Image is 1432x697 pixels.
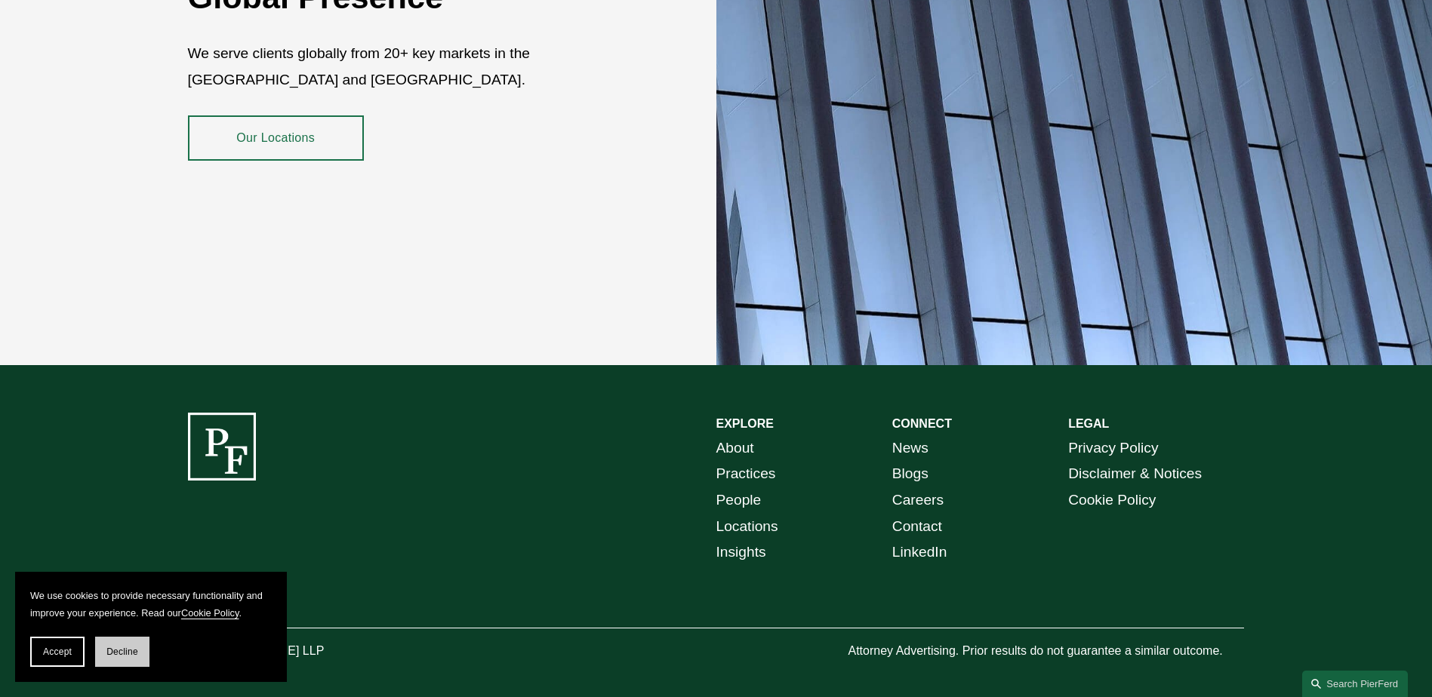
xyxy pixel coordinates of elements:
p: © [PERSON_NAME] LLP [188,640,408,662]
p: Attorney Advertising. Prior results do not guarantee a similar outcome. [848,640,1244,662]
a: Blogs [892,461,928,487]
a: Contact [892,514,942,540]
a: News [892,435,928,462]
p: We use cookies to provide necessary functionality and improve your experience. Read our . [30,587,272,622]
button: Accept [30,637,85,667]
section: Cookie banner [15,572,287,682]
a: Careers [892,487,944,514]
a: People [716,487,762,514]
strong: CONNECT [892,417,952,430]
a: Our Locations [188,115,364,161]
a: Cookie Policy [1068,487,1156,514]
button: Decline [95,637,149,667]
p: We serve clients globally from 20+ key markets in the [GEOGRAPHIC_DATA] and [GEOGRAPHIC_DATA]. [188,41,628,93]
a: About [716,435,754,462]
span: Decline [106,646,138,657]
a: Disclaimer & Notices [1068,461,1202,487]
a: Insights [716,539,766,566]
strong: LEGAL [1068,417,1109,430]
a: Privacy Policy [1068,435,1158,462]
a: Locations [716,514,778,540]
span: Accept [43,646,72,657]
a: Practices [716,461,776,487]
strong: EXPLORE [716,417,774,430]
a: Search this site [1302,671,1408,697]
a: Cookie Policy [181,607,239,619]
a: LinkedIn [892,539,947,566]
